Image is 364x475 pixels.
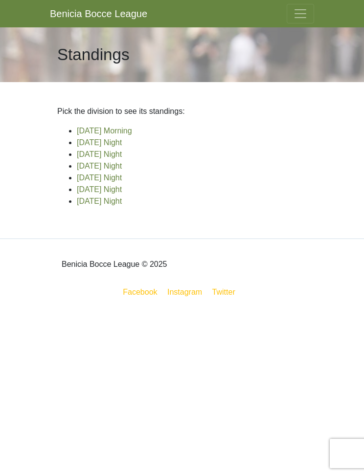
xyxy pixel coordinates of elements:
a: Instagram [165,286,204,298]
a: [DATE] Night [77,185,122,194]
a: [DATE] Night [77,150,122,158]
a: Facebook [121,286,159,298]
div: Benicia Bocce League © 2025 [50,247,314,282]
a: [DATE] Night [77,138,122,147]
a: Twitter [210,286,243,298]
a: [DATE] Night [77,173,122,182]
button: Toggle navigation [287,4,314,23]
a: Benicia Bocce League [50,4,147,23]
a: [DATE] Morning [77,127,132,135]
a: [DATE] Night [77,197,122,205]
h1: Standings [57,45,129,65]
a: [DATE] Night [77,162,122,170]
p: Pick the division to see its standings: [57,106,307,117]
